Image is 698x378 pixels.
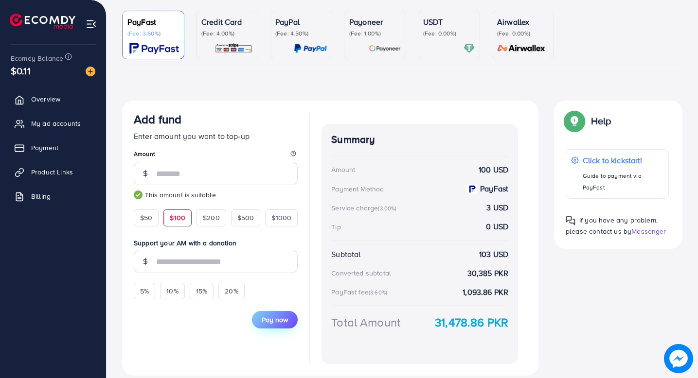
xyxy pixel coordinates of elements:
div: Payment Method [331,184,384,194]
span: $0.11 [11,64,31,78]
strong: PayFast [480,183,508,194]
a: Product Links [7,162,99,182]
img: image [86,67,95,76]
a: Payment [7,138,99,157]
span: $200 [203,213,220,223]
div: Total Amount [331,314,400,331]
span: Pay now [262,315,288,325]
div: Subtotal [331,249,360,260]
span: Billing [31,191,51,201]
img: menu [86,18,97,30]
img: card [215,43,253,54]
div: PayFast fee [331,287,390,297]
h4: Summary [331,134,508,146]
p: Guide to payment via PayFast [583,170,663,193]
strong: 30,385 PKR [467,268,509,279]
p: (Fee: 4.50%) [275,30,327,37]
span: Ecomdy Balance [11,53,63,63]
p: PayPal [275,16,327,28]
img: card [294,43,327,54]
p: Enter amount you want to top-up [134,130,298,142]
p: (Fee: 3.60%) [127,30,179,37]
p: (Fee: 1.00%) [349,30,401,37]
img: card [129,43,179,54]
img: card [464,43,475,54]
p: (Fee: 0.00%) [423,30,475,37]
p: Credit Card [201,16,253,28]
span: Payment [31,143,58,153]
h3: Add fund [134,112,181,126]
span: $1000 [271,213,291,223]
p: Payoneer [349,16,401,28]
span: Messenger [631,226,666,236]
small: (3.00%) [378,205,396,212]
img: image [664,344,693,373]
span: 20% [225,286,238,296]
p: Airwallex [497,16,549,28]
div: Tip [331,222,340,232]
strong: 1,093.86 PKR [463,287,508,298]
button: Pay now [252,311,298,328]
strong: 0 USD [486,221,508,232]
span: My ad accounts [31,119,81,128]
span: $500 [237,213,254,223]
span: $50 [140,213,152,223]
div: Amount [331,165,355,174]
span: $100 [170,213,185,223]
p: PayFast [127,16,179,28]
span: 15% [196,286,207,296]
strong: 103 USD [479,249,508,260]
label: Support your AM with a donation [134,238,298,248]
p: (Fee: 4.00%) [201,30,253,37]
a: Billing [7,187,99,206]
img: Popup guide [566,112,583,130]
img: payment [466,184,477,194]
small: This amount is suitable [134,190,298,200]
img: card [369,43,401,54]
img: guide [134,190,143,199]
strong: 100 USD [479,164,508,175]
legend: Amount [134,150,298,162]
p: USDT [423,16,475,28]
p: (Fee: 0.00%) [497,30,549,37]
span: Overview [31,94,60,104]
img: logo [10,14,75,29]
small: (3.60%) [369,289,387,296]
strong: 3 USD [486,202,508,213]
div: Service charge [331,203,399,213]
a: My ad accounts [7,114,99,133]
p: Help [591,115,611,127]
img: Popup guide [566,216,575,225]
span: 10% [166,286,178,296]
img: card [494,43,549,54]
strong: 31,478.86 PKR [435,314,508,331]
span: If you have any problem, please contact us by [566,215,658,236]
span: Product Links [31,167,73,177]
p: Click to kickstart! [583,155,663,166]
div: Converted subtotal [331,268,391,278]
a: Overview [7,89,99,109]
span: 5% [140,286,149,296]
